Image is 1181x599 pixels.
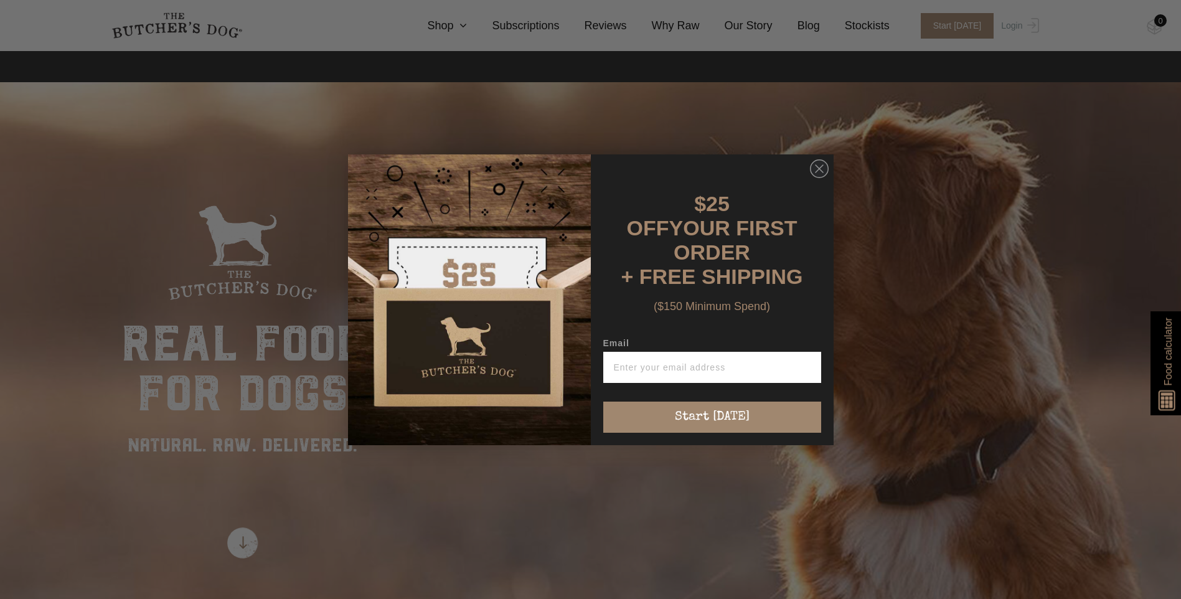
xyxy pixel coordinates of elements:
span: $25 OFF [627,192,730,240]
span: YOUR FIRST ORDER + FREE SHIPPING [621,216,803,288]
img: d0d537dc-5429-4832-8318-9955428ea0a1.jpeg [348,154,591,445]
input: Enter your email address [603,352,821,383]
button: Start [DATE] [603,402,821,433]
span: Food calculator [1160,318,1175,385]
label: Email [603,338,821,352]
span: ($150 Minimum Spend) [654,300,770,313]
button: Close dialog [810,159,829,178]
